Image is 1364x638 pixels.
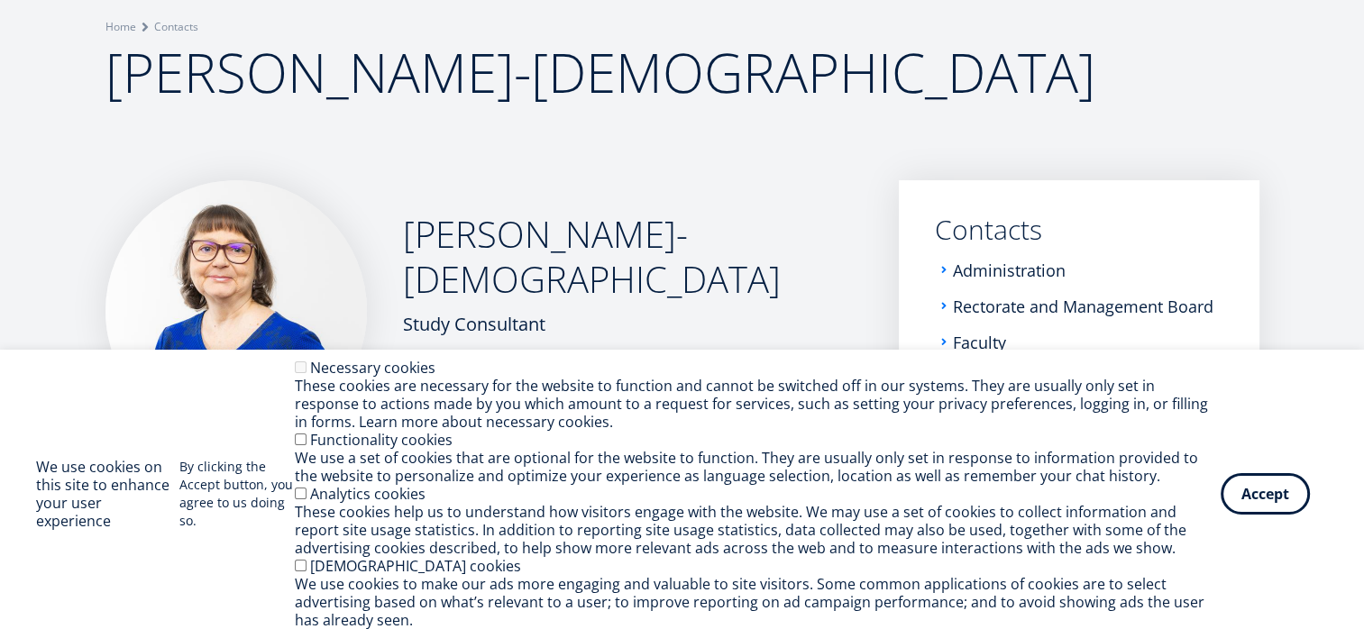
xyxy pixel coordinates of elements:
label: Analytics cookies [310,484,426,504]
div: Study Consultant [403,311,863,338]
label: Necessary cookies [310,358,435,378]
button: Accept [1221,473,1310,515]
p: By clicking the Accept button, you agree to us doing so. [179,458,296,530]
h2: We use cookies on this site to enhance your user experience [36,458,179,530]
div: We use cookies to make our ads more engaging and valuable to site visitors. Some common applicati... [295,575,1221,629]
div: These cookies help us to understand how visitors engage with the website. We may use a set of coo... [295,503,1221,557]
a: [EMAIL_ADDRESS][DOMAIN_NAME] [439,347,738,374]
a: Rectorate and Management Board [953,297,1213,315]
a: Faculty [953,333,1006,351]
a: Contacts [935,216,1223,243]
a: Contacts [154,18,198,36]
div: We use a set of cookies that are optional for the website to function. They are usually only set ... [295,449,1221,485]
label: [DEMOGRAPHIC_DATA] cookies [310,556,521,576]
div: These cookies are necessary for the website to function and cannot be switched off in our systems... [295,377,1221,431]
h2: [PERSON_NAME]-[DEMOGRAPHIC_DATA] [403,212,863,302]
img: Kersti Lundver [105,180,367,442]
label: Functionality cookies [310,430,453,450]
span: [PERSON_NAME]-[DEMOGRAPHIC_DATA] [105,35,1095,109]
a: Administration [953,261,1066,279]
a: Home [105,18,136,36]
